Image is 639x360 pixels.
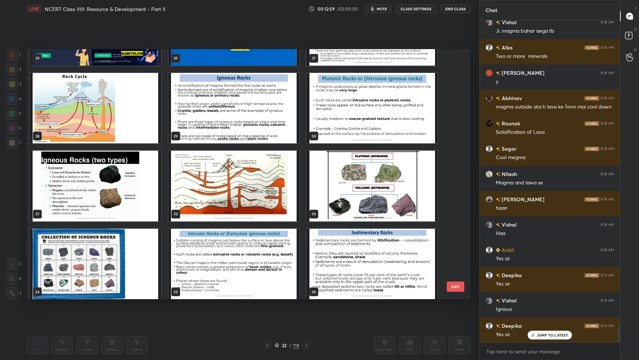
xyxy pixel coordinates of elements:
[496,205,614,212] div: haan
[496,71,500,75] img: no-rating-badge.077c3623.svg
[6,93,21,105] div: 4
[601,71,614,75] div: 8:18 AM
[6,137,21,149] div: 7
[601,223,614,227] div: 8:18 AM
[537,333,568,337] p: JUMP TO LATEST
[496,331,614,338] div: Yes sir
[6,258,22,270] div: C
[496,230,614,237] div: Haa
[634,47,637,52] p: G
[365,4,391,13] button: mute
[486,221,493,228] img: caf17e4aed2f4a80b30a8f0a98d71855.2964746_
[26,4,42,13] div: LIVE
[496,324,500,328] img: no-rating-badge.077c3623.svg
[601,248,614,252] div: 8:18 AM
[496,27,614,35] div: Ji..magma bahar aega tb
[500,170,517,178] h6: Nitesh
[601,273,614,278] div: 8:19 AM
[601,147,614,151] div: 8:18 AM
[6,64,21,76] div: 2
[480,20,620,342] div: grid
[496,21,500,25] img: no-rating-badge.077c3623.svg
[496,96,500,100] img: no-rating-badge.077c3623.svg
[500,69,545,77] h6: [PERSON_NAME]
[496,103,614,111] div: magma outside ata h lava ke form mai cool down
[496,273,500,278] img: no-rating-badge.077c3623.svg
[584,45,599,50] img: iconic-dark.1390631f.png
[584,121,599,126] img: iconic-dark.1390631f.png
[496,129,614,136] div: Solidification of Lava
[281,343,288,348] div: 22
[496,306,614,313] div: Ignious
[6,287,22,299] div: Z
[496,147,500,151] img: no-rating-badge.077c3623.svg
[486,19,493,26] img: caf17e4aed2f4a80b30a8f0a98d71855.2964746_
[289,343,291,348] div: /
[601,324,614,328] div: 8:19 AM
[601,298,614,303] div: 8:19 AM
[496,172,500,176] img: no-rating-badge.077c3623.svg
[635,6,637,11] p: T
[496,179,614,187] div: Magma and lawa se
[26,49,458,299] div: grid
[496,46,500,50] img: no-rating-badge.077c3623.svg
[6,273,22,284] div: X
[500,120,520,127] h6: Raunak
[486,196,493,203] img: d93712f08fc04b5796219539b32ab71c.jpg
[496,78,614,85] div: y
[500,44,513,51] h6: Alka
[293,342,299,349] div: 118
[486,322,493,330] img: default.png
[486,297,493,304] img: caf17e4aed2f4a80b30a8f0a98d71855.2964746_
[496,122,500,126] img: no-rating-badge.077c3623.svg
[584,273,599,278] img: iconic-dark.1390631f.png
[6,78,21,90] div: 3
[496,198,500,202] img: no-rating-badge.077c3623.svg
[500,145,516,153] h6: Sagar
[6,49,21,61] div: 1
[441,4,471,13] button: End Class
[447,282,464,292] button: EXIT
[500,271,522,279] h6: Deepika
[486,170,493,178] img: 32c7f1063eb0409ba5e0fbf57cef56b4.jpg
[601,20,614,25] div: 8:18 AM
[500,322,522,330] h6: Deepika
[480,0,503,20] p: Chat
[486,44,493,51] img: default.png
[486,120,493,127] img: 4ea246294b9b4f7bb4dbaf57f903ff4e.jpg
[377,6,387,11] span: mute
[601,172,614,176] div: 8:18 AM
[584,96,599,100] img: iconic-dark.1390631f.png
[500,18,517,26] h6: Vishal
[496,223,500,227] img: no-rating-badge.077c3623.svg
[601,45,614,50] div: 8:18 AM
[486,246,493,254] img: default.png
[584,197,599,202] img: iconic-dark.1390631f.png
[496,53,614,60] div: Two or more minerals
[45,5,166,12] h4: NCERT Class VIII: Resource & Development - Part II
[500,94,522,102] h6: Abhinav
[634,26,637,32] p: D
[496,299,500,303] img: no-rating-badge.077c3623.svg
[601,121,614,126] div: 8:18 AM
[486,69,493,77] img: 3
[584,324,599,328] img: iconic-dark.1390631f.png
[500,195,545,203] h6: [PERSON_NAME]
[496,255,614,262] div: Yes sir
[486,145,493,153] img: default.png
[396,4,436,13] button: CLASS SETTINGS
[601,197,614,202] div: 8:18 AM
[500,246,514,254] h6: Ankit
[496,248,500,252] img: Learner_Badge_beginner_1_8b307cf2a0.svg
[500,221,517,228] h6: Vishal
[584,147,599,151] img: iconic-dark.1390631f.png
[496,154,614,161] div: Cool megma
[6,122,21,134] div: 6
[500,297,517,304] h6: Vishal
[601,96,614,100] div: 8:18 AM
[486,272,493,279] img: default.png
[486,95,493,102] img: abfd94bb2e874892bae39d7c49f91136.jpg
[496,280,614,288] div: Yes sir
[6,108,21,120] div: 5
